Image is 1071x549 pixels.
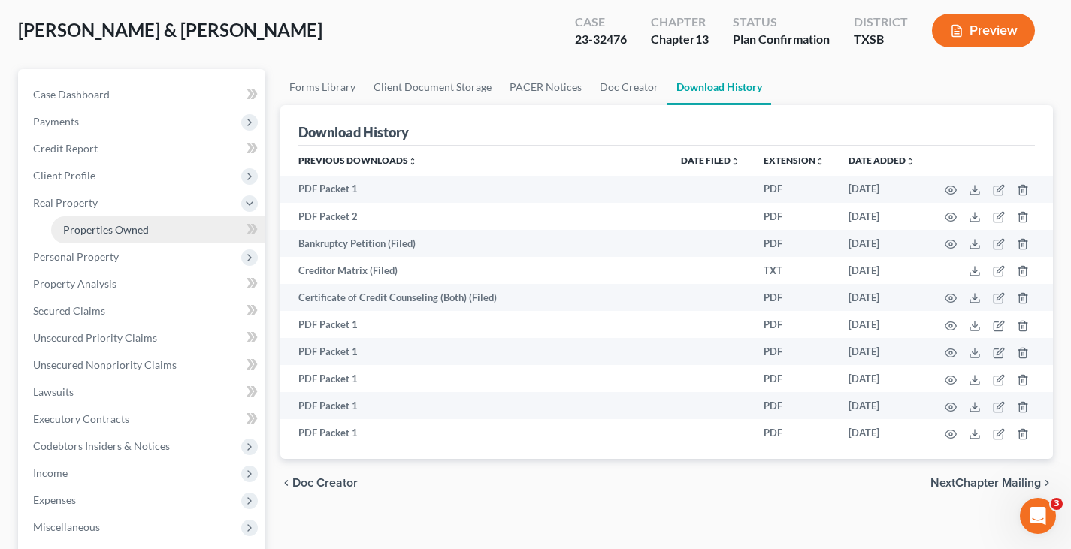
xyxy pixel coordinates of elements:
[365,69,501,105] a: Client Document Storage
[837,257,927,284] td: [DATE]
[837,365,927,392] td: [DATE]
[849,155,915,166] a: Date addedunfold_more
[854,14,908,31] div: District
[280,257,669,284] td: Creditor Matrix (Filed)
[21,324,265,351] a: Unsecured Priority Claims
[837,203,927,230] td: [DATE]
[33,439,170,452] span: Codebtors Insiders & Notices
[837,176,927,203] td: [DATE]
[764,155,824,166] a: Extensionunfold_more
[280,419,669,446] td: PDF Packet 1
[280,392,669,419] td: PDF Packet 1
[280,203,669,230] td: PDF Packet 2
[731,157,740,166] i: unfold_more
[280,69,365,105] a: Forms Library
[752,311,837,338] td: PDF
[854,31,908,48] div: TXSB
[33,304,105,317] span: Secured Claims
[33,142,98,155] span: Credit Report
[280,477,292,489] i: chevron_left
[408,157,417,166] i: unfold_more
[280,338,669,365] td: PDF Packet 1
[33,520,100,533] span: Miscellaneous
[695,32,709,46] span: 13
[1041,477,1053,489] i: chevron_right
[681,155,740,166] a: Date Filedunfold_more
[33,358,177,371] span: Unsecured Nonpriority Claims
[575,14,627,31] div: Case
[837,338,927,365] td: [DATE]
[280,146,1053,447] div: Previous Downloads
[21,351,265,379] a: Unsecured Nonpriority Claims
[651,14,709,31] div: Chapter
[298,123,409,141] div: Download History
[21,406,265,433] a: Executory Contracts
[752,338,837,365] td: PDF
[1020,498,1056,534] iframe: Intercom live chat
[591,69,667,105] a: Doc Creator
[33,196,98,209] span: Real Property
[930,477,1041,489] span: NextChapter Mailing
[280,365,669,392] td: PDF Packet 1
[752,284,837,311] td: PDF
[21,135,265,162] a: Credit Report
[33,331,157,344] span: Unsecured Priority Claims
[837,392,927,419] td: [DATE]
[33,493,76,506] span: Expenses
[837,311,927,338] td: [DATE]
[930,477,1053,489] button: NextChapter Mailing chevron_right
[21,297,265,324] a: Secured Claims
[733,31,830,48] div: Plan Confirmation
[752,176,837,203] td: PDF
[837,230,927,257] td: [DATE]
[932,14,1035,47] button: Preview
[51,216,265,243] a: Properties Owned
[667,69,771,105] a: Download History
[752,203,837,230] td: PDF
[280,477,358,489] button: chevron_left Doc Creator
[33,169,95,182] span: Client Profile
[63,223,149,236] span: Properties Owned
[752,257,837,284] td: TXT
[280,176,669,203] td: PDF Packet 1
[33,412,129,425] span: Executory Contracts
[575,31,627,48] div: 23-32476
[33,277,116,290] span: Property Analysis
[33,250,119,263] span: Personal Property
[18,19,322,41] span: [PERSON_NAME] & [PERSON_NAME]
[21,81,265,108] a: Case Dashboard
[21,270,265,297] a: Property Analysis
[292,477,358,489] span: Doc Creator
[298,155,417,166] a: Previous Downloadsunfold_more
[21,379,265,406] a: Lawsuits
[651,31,709,48] div: Chapter
[752,230,837,257] td: PDF
[752,365,837,392] td: PDF
[280,230,669,257] td: Bankruptcy Petition (Filed)
[33,88,110,101] span: Case Dashboard
[33,115,79,128] span: Payments
[280,311,669,338] td: PDF Packet 1
[280,284,669,311] td: Certificate of Credit Counseling (Both) (Filed)
[837,284,927,311] td: [DATE]
[752,419,837,446] td: PDF
[1051,498,1063,510] span: 3
[752,392,837,419] td: PDF
[815,157,824,166] i: unfold_more
[837,419,927,446] td: [DATE]
[906,157,915,166] i: unfold_more
[33,385,74,398] span: Lawsuits
[501,69,591,105] a: PACER Notices
[733,14,830,31] div: Status
[33,466,68,479] span: Income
